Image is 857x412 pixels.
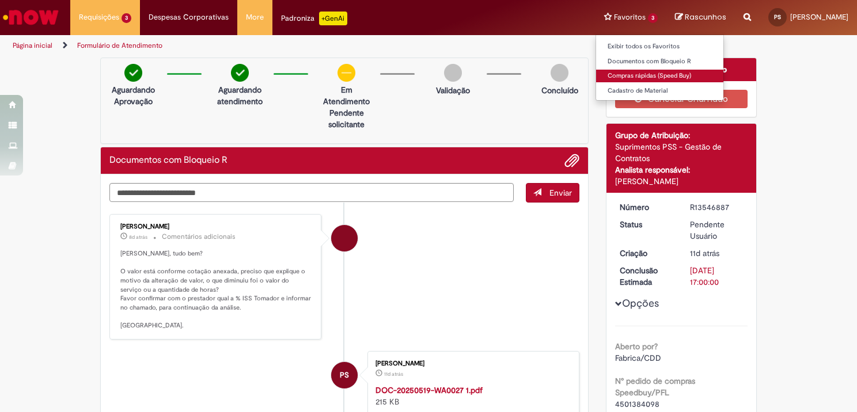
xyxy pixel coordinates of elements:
[675,12,726,23] a: Rascunhos
[246,12,264,23] span: More
[109,183,514,203] textarea: Digite sua mensagem aqui...
[124,64,142,82] img: check-circle-green.png
[340,361,349,389] span: PS
[541,85,578,96] p: Concluído
[376,360,567,367] div: [PERSON_NAME]
[551,64,568,82] img: img-circle-grey.png
[109,155,227,166] h2: Documentos com Bloqueio R Histórico de tíquete
[281,12,347,25] div: Padroniza
[149,12,229,23] span: Despesas Corporativas
[79,12,119,23] span: Requisições
[564,153,579,168] button: Adicionar anexos
[690,219,744,242] div: Pendente Usuário
[129,234,147,241] time: 22/09/2025 07:41:14
[384,371,403,377] span: 11d atrás
[376,385,483,395] a: DOC-20250519-WA0027 1.pdf
[231,64,249,82] img: check-circle-green.png
[615,176,748,187] div: [PERSON_NAME]
[648,13,658,23] span: 3
[331,362,358,388] div: Pedro Augusto Sacramento
[129,234,147,241] span: 8d atrás
[596,55,723,68] a: Documentos com Bloqueio R
[596,85,723,97] a: Cadastro de Material
[615,376,695,398] b: N° pedido de compras Speedbuy/PFL
[338,64,355,82] img: circle-minus.png
[690,201,744,213] div: R13546887
[615,341,658,352] b: Aberto por?
[436,85,470,96] p: Validação
[615,129,748,141] div: Grupo de Atribuição:
[596,70,723,82] a: Compras rápidas (Speed Buy)
[1,6,60,29] img: ServiceNow
[444,64,462,82] img: img-circle-grey.png
[384,371,403,377] time: 18/09/2025 12:05:26
[685,12,726,22] span: Rascunhos
[212,84,268,107] p: Aguardando atendimento
[318,107,374,130] p: Pendente solicitante
[549,188,572,198] span: Enviar
[120,249,312,330] p: [PERSON_NAME], tudo bem? O valor está conforme cotação anexada, preciso que explique o motivo da ...
[331,225,358,251] div: Fátima Aparecida Mendes Pedreira
[615,141,748,164] div: Suprimentos PSS - Gestão de Contratos
[690,248,719,258] span: 11d atrás
[774,13,781,21] span: PS
[690,248,719,258] time: 18/09/2025 12:05:34
[611,265,682,288] dt: Conclusão Estimada
[376,384,567,407] div: 215 KB
[13,41,52,50] a: Página inicial
[615,164,748,176] div: Analista responsável:
[614,12,646,23] span: Favoritos
[77,41,162,50] a: Formulário de Atendimento
[690,265,744,288] div: [DATE] 17:00:00
[120,223,312,230] div: [PERSON_NAME]
[615,399,659,409] span: 4501384098
[162,232,236,242] small: Comentários adicionais
[611,219,682,230] dt: Status
[611,201,682,213] dt: Número
[611,247,682,259] dt: Criação
[596,35,724,101] ul: Favoritos
[319,12,347,25] p: +GenAi
[615,353,661,363] span: Fabrica/CDD
[690,247,744,259] div: 18/09/2025 12:05:34
[596,40,723,53] a: Exibir todos os Favoritos
[526,183,579,203] button: Enviar
[122,13,131,23] span: 3
[105,84,161,107] p: Aguardando Aprovação
[790,12,848,22] span: [PERSON_NAME]
[318,84,374,107] p: Em Atendimento
[9,35,563,56] ul: Trilhas de página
